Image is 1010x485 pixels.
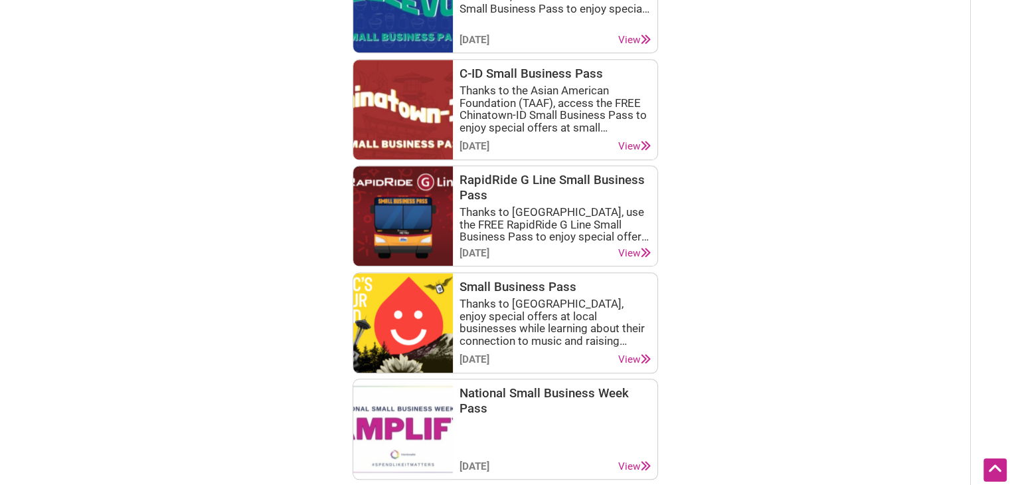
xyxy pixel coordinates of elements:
[460,84,651,134] div: Thanks to the Asian American Foundation (TAAF), access the FREE Chinatown-ID Small Business Pass ...
[460,34,489,47] div: [DATE]
[353,273,453,373] img: Music's In Our Blood
[460,353,489,366] div: [DATE]
[618,34,651,47] a: View
[460,280,651,294] h3: Small Business Pass
[353,60,453,159] img: Chinatown-ID Small Business Pass
[618,140,651,153] a: View
[460,66,651,81] h3: C-ID Small Business Pass
[983,458,1007,482] div: Scroll Back to Top
[618,353,651,366] a: View
[618,460,651,473] a: View
[618,247,651,260] a: View
[460,140,489,153] div: [DATE]
[460,460,489,473] div: [DATE]
[353,379,453,479] img: National Small Business Week 2024
[353,166,453,266] img: RapidRide G Line Small Business Pass
[460,173,651,203] h3: RapidRide G Line Small Business Pass
[460,386,651,416] h3: National Small Business Week Pass
[460,247,489,260] div: [DATE]
[460,298,651,347] div: Thanks to [GEOGRAPHIC_DATA], enjoy special offers at local businesses while learning about their ...
[460,206,651,243] div: Thanks to [GEOGRAPHIC_DATA], use the FREE RapidRide G Line Small Business Pass to enjoy special o...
